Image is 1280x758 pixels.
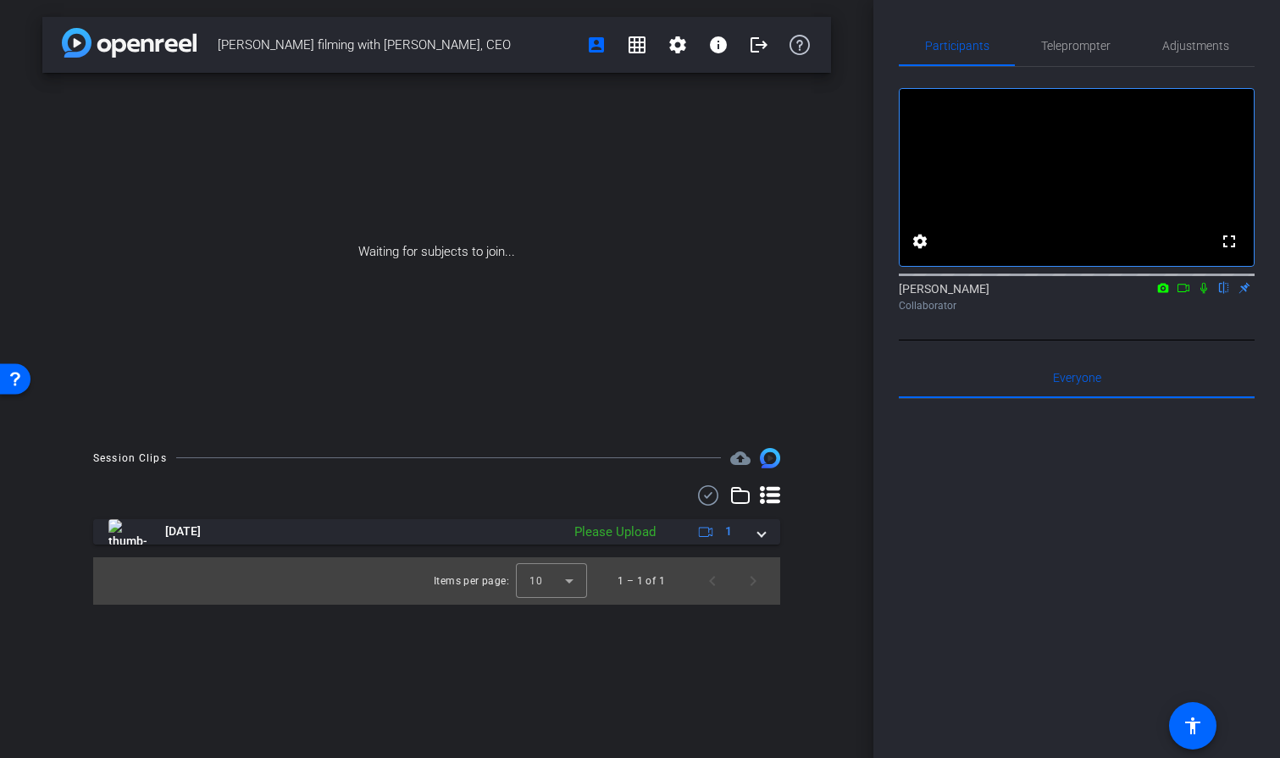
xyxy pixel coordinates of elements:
[1053,372,1101,384] span: Everyone
[62,28,197,58] img: app-logo
[733,561,773,601] button: Next page
[899,298,1255,313] div: Collaborator
[1162,40,1229,52] span: Adjustments
[618,573,665,589] div: 1 – 1 of 1
[93,519,780,545] mat-expansion-panel-header: thumb-nail[DATE]Please Upload1
[1219,231,1239,252] mat-icon: fullscreen
[434,573,509,589] div: Items per page:
[218,28,576,62] span: [PERSON_NAME] filming with [PERSON_NAME], CEO
[899,280,1255,313] div: [PERSON_NAME]
[93,450,167,467] div: Session Clips
[760,448,780,468] img: Session clips
[668,35,688,55] mat-icon: settings
[1183,716,1203,736] mat-icon: accessibility
[42,73,831,431] div: Waiting for subjects to join...
[1214,279,1234,295] mat-icon: flip
[925,40,989,52] span: Participants
[165,523,201,540] span: [DATE]
[708,35,729,55] mat-icon: info
[586,35,607,55] mat-icon: account_box
[749,35,769,55] mat-icon: logout
[566,523,664,542] div: Please Upload
[108,519,147,545] img: thumb-nail
[730,448,751,468] span: Destinations for your clips
[725,523,732,540] span: 1
[627,35,647,55] mat-icon: grid_on
[730,448,751,468] mat-icon: cloud_upload
[910,231,930,252] mat-icon: settings
[1041,40,1111,52] span: Teleprompter
[692,561,733,601] button: Previous page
